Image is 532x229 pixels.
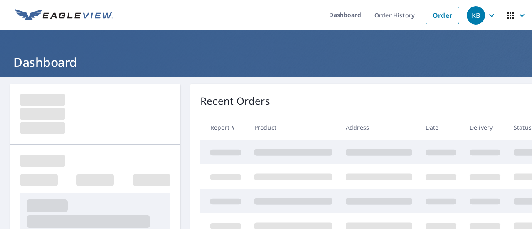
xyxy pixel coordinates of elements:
[419,115,463,140] th: Date
[426,7,459,24] a: Order
[339,115,419,140] th: Address
[15,9,113,22] img: EV Logo
[200,115,248,140] th: Report #
[10,54,522,71] h1: Dashboard
[463,115,507,140] th: Delivery
[248,115,339,140] th: Product
[467,6,485,25] div: KB
[200,94,270,108] p: Recent Orders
